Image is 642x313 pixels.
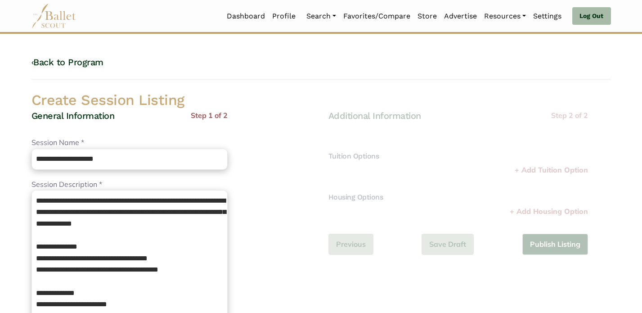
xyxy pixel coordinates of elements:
[191,110,228,122] p: Step 1 of 2
[303,7,340,26] a: Search
[414,7,440,26] a: Store
[572,7,611,25] a: Log Out
[269,7,299,26] a: Profile
[223,7,269,26] a: Dashboard
[31,179,102,191] label: Session Description *
[530,7,565,26] a: Settings
[31,110,115,122] h4: General Information
[24,91,618,110] h2: Create Session Listing
[440,7,480,26] a: Advertise
[340,7,414,26] a: Favorites/Compare
[31,137,84,149] label: Session Name *
[31,56,34,68] code: ‹
[31,57,103,68] a: ‹Back to Program
[480,7,530,26] a: Resources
